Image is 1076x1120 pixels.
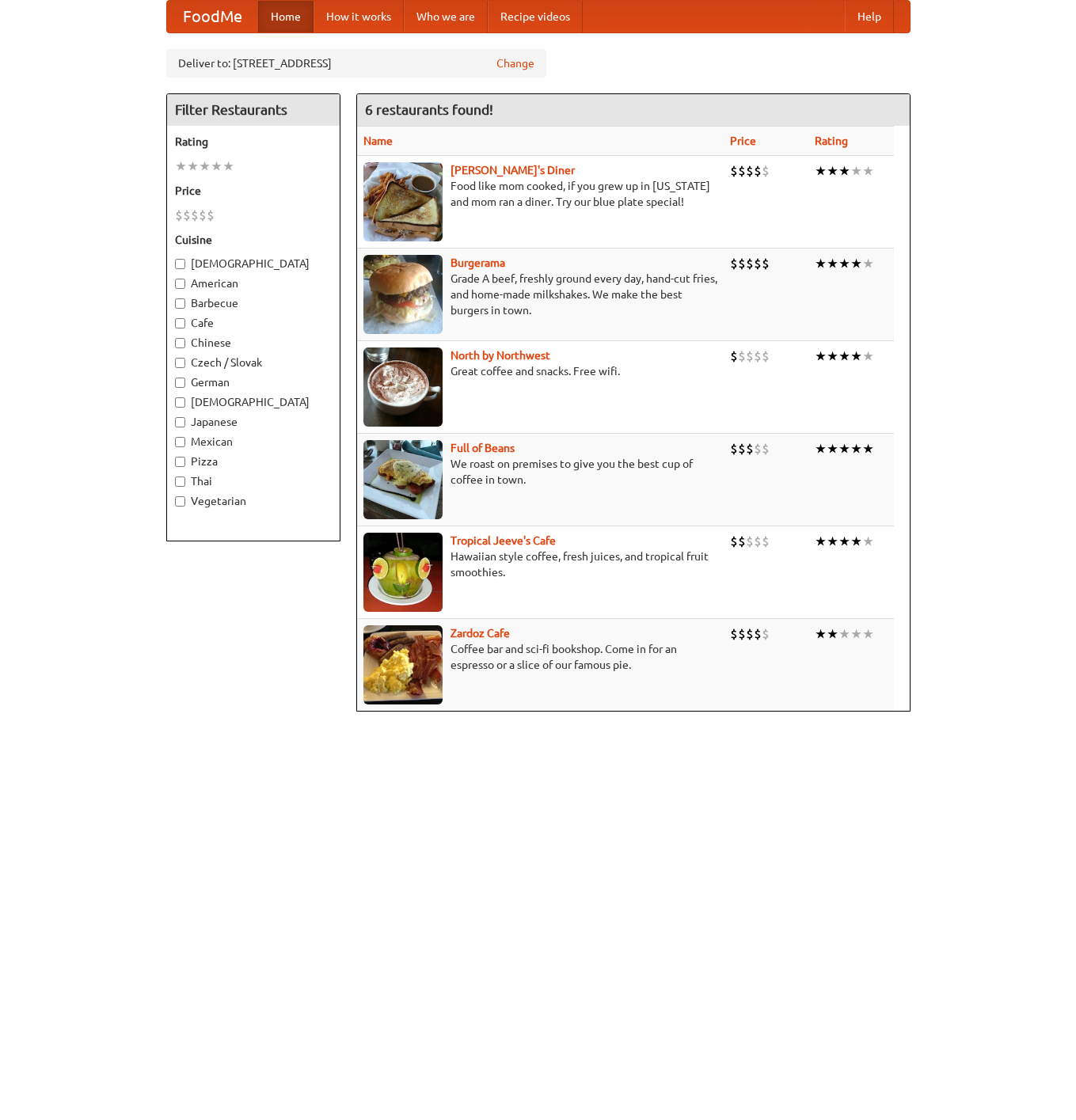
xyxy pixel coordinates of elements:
[175,315,332,331] label: Cafe
[838,533,850,550] li: ★
[730,255,738,272] li: $
[754,625,762,643] li: $
[827,347,838,365] li: ★
[746,255,754,272] li: $
[762,533,770,550] li: $
[363,347,443,427] img: north.jpg
[363,533,443,612] img: jeeves.jpg
[363,549,717,580] p: Hawaiian style coffee, fresh juices, and tropical fruit smoothies.
[363,440,443,519] img: beans.jpg
[199,158,211,175] li: ★
[363,255,443,334] img: burgerama.jpg
[815,135,848,147] a: Rating
[838,625,850,643] li: ★
[845,1,894,32] a: Help
[167,94,340,126] h4: Filter Restaurants
[363,363,717,379] p: Great coffee and snacks. Free wifi.
[838,440,850,457] li: ★
[730,533,738,550] li: $
[746,625,754,643] li: $
[175,374,332,390] label: German
[451,164,575,177] a: [PERSON_NAME]'s Diner
[730,625,738,643] li: $
[862,533,874,550] li: ★
[754,440,762,457] li: $
[850,440,862,457] li: ★
[207,207,215,224] li: $
[451,442,515,454] a: Full of Beans
[746,533,754,550] li: $
[754,255,762,272] li: $
[815,625,827,643] li: ★
[815,162,827,180] li: ★
[738,347,746,365] li: $
[850,533,862,550] li: ★
[451,256,505,269] a: Burgerama
[191,207,199,224] li: $
[258,1,314,32] a: Home
[175,434,332,450] label: Mexican
[175,318,185,328] input: Cafe
[762,347,770,365] li: $
[175,295,332,311] label: Barbecue
[451,534,556,547] a: Tropical Jeeve's Cafe
[730,347,738,365] li: $
[363,135,393,147] a: Name
[175,279,185,289] input: American
[746,440,754,457] li: $
[738,625,746,643] li: $
[815,255,827,272] li: ★
[815,440,827,457] li: ★
[850,625,862,643] li: ★
[175,378,185,388] input: German
[211,158,222,175] li: ★
[175,183,332,199] h5: Price
[175,256,332,271] label: [DEMOGRAPHIC_DATA]
[175,232,332,248] h5: Cuisine
[363,271,717,318] p: Grade A beef, freshly ground every day, hand-cut fries, and home-made milkshakes. We make the bes...
[222,158,234,175] li: ★
[175,134,332,150] h5: Rating
[175,476,185,487] input: Thai
[175,335,332,351] label: Chinese
[175,417,185,427] input: Japanese
[827,625,838,643] li: ★
[827,440,838,457] li: ★
[754,162,762,180] li: $
[827,255,838,272] li: ★
[175,496,185,507] input: Vegetarian
[363,456,717,488] p: We roast on premises to give you the best cup of coffee in town.
[175,259,185,269] input: [DEMOGRAPHIC_DATA]
[175,414,332,430] label: Japanese
[838,347,850,365] li: ★
[738,533,746,550] li: $
[363,178,717,210] p: Food like mom cooked, if you grew up in [US_STATE] and mom ran a diner. Try our blue plate special!
[762,440,770,457] li: $
[730,440,738,457] li: $
[730,135,756,147] a: Price
[488,1,583,32] a: Recipe videos
[815,533,827,550] li: ★
[838,162,850,180] li: ★
[175,298,185,309] input: Barbecue
[175,454,332,469] label: Pizza
[762,625,770,643] li: $
[363,625,443,704] img: zardoz.jpg
[496,55,534,71] a: Change
[451,349,550,362] a: North by Northwest
[175,394,332,410] label: [DEMOGRAPHIC_DATA]
[738,255,746,272] li: $
[363,162,443,241] img: sallys.jpg
[199,207,207,224] li: $
[815,347,827,365] li: ★
[451,627,510,640] a: Zardoz Cafe
[827,162,838,180] li: ★
[827,533,838,550] li: ★
[862,162,874,180] li: ★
